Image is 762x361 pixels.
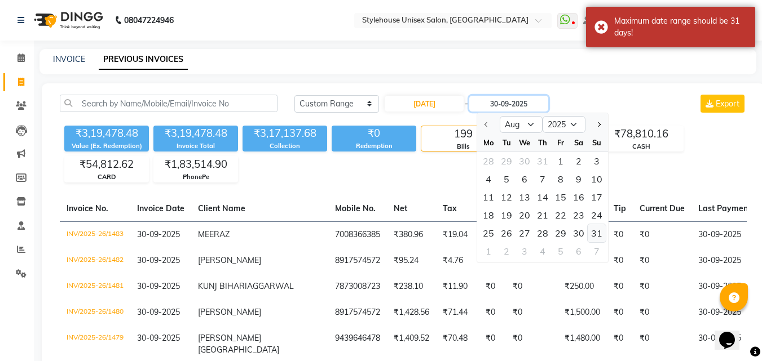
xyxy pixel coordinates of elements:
[516,224,534,242] div: Wednesday, August 27, 2025
[137,307,180,317] span: 30-09-2025
[516,242,534,260] div: 3
[716,99,739,109] span: Export
[29,5,106,36] img: logo
[552,242,570,260] div: 5
[558,300,607,326] td: ₹1,500.00
[436,221,479,248] td: ₹19.04
[552,224,570,242] div: 29
[588,170,606,188] div: Sunday, August 10, 2025
[516,133,534,151] div: We
[137,229,180,239] span: 30-09-2025
[588,206,606,224] div: Sunday, August 24, 2025
[552,206,570,224] div: Friday, August 22, 2025
[198,203,245,213] span: Client Name
[465,98,468,110] span: -
[516,224,534,242] div: 27
[60,248,130,274] td: INV/2025-26/1482
[607,248,633,274] td: ₹0
[64,126,149,141] div: ₹3,19,478.48
[479,206,497,224] div: 18
[588,152,606,170] div: 3
[198,345,279,355] span: [GEOGRAPHIC_DATA]
[500,116,543,133] select: Select month
[153,141,238,151] div: Invoice Total
[570,152,588,170] div: Saturday, August 2, 2025
[570,242,588,260] div: Saturday, September 6, 2025
[469,96,548,112] input: End Date
[552,152,570,170] div: Friday, August 1, 2025
[594,115,604,133] button: Next month
[153,126,238,141] div: ₹3,19,478.48
[588,152,606,170] div: Sunday, August 3, 2025
[497,170,516,188] div: 5
[588,133,606,151] div: Su
[497,242,516,260] div: 2
[436,248,479,274] td: ₹4.76
[137,333,180,343] span: 30-09-2025
[497,188,516,206] div: 12
[600,126,683,142] div: ₹78,810.16
[534,206,552,224] div: 21
[588,242,606,260] div: 7
[497,170,516,188] div: Tuesday, August 5, 2025
[516,206,534,224] div: Wednesday, August 20, 2025
[534,242,552,260] div: 4
[64,141,149,151] div: Value (Ex. Redemption)
[479,188,497,206] div: Monday, August 11, 2025
[137,281,180,291] span: 30-09-2025
[387,248,436,274] td: ₹95.24
[328,274,387,300] td: 7873008723
[387,221,436,248] td: ₹380.96
[332,141,416,151] div: Redemption
[543,116,585,133] select: Select year
[328,300,387,326] td: 8917574572
[607,274,633,300] td: ₹0
[552,152,570,170] div: 1
[421,142,505,151] div: Bills
[588,170,606,188] div: 10
[328,248,387,274] td: 8917574572
[552,242,570,260] div: Friday, September 5, 2025
[633,221,691,248] td: ₹0
[479,188,497,206] div: 11
[243,141,327,151] div: Collection
[516,206,534,224] div: 20
[552,224,570,242] div: Friday, August 29, 2025
[633,248,691,274] td: ₹0
[479,224,497,242] div: Monday, August 25, 2025
[53,54,85,64] a: INVOICE
[335,203,376,213] span: Mobile No.
[497,188,516,206] div: Tuesday, August 12, 2025
[614,203,626,213] span: Tip
[607,221,633,248] td: ₹0
[67,203,108,213] span: Invoice No.
[552,206,570,224] div: 22
[552,188,570,206] div: 15
[387,300,436,326] td: ₹1,428.56
[479,170,497,188] div: 4
[497,224,516,242] div: Tuesday, August 26, 2025
[607,300,633,326] td: ₹0
[534,224,552,242] div: Thursday, August 28, 2025
[443,203,457,213] span: Tax
[154,172,237,182] div: PhonePe
[497,206,516,224] div: Tuesday, August 19, 2025
[570,224,588,242] div: 30
[570,152,588,170] div: 2
[570,188,588,206] div: 16
[479,170,497,188] div: Monday, August 4, 2025
[534,133,552,151] div: Th
[633,274,691,300] td: ₹0
[479,274,506,300] td: ₹0
[552,170,570,188] div: 8
[436,300,479,326] td: ₹71.44
[198,307,261,317] span: [PERSON_NAME]
[479,242,497,260] div: 1
[243,126,327,141] div: ₹3,17,137.68
[198,333,261,343] span: [PERSON_NAME]
[436,274,479,300] td: ₹11.90
[534,188,552,206] div: 14
[154,157,237,172] div: ₹1,83,514.90
[570,242,588,260] div: 6
[516,242,534,260] div: Wednesday, September 3, 2025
